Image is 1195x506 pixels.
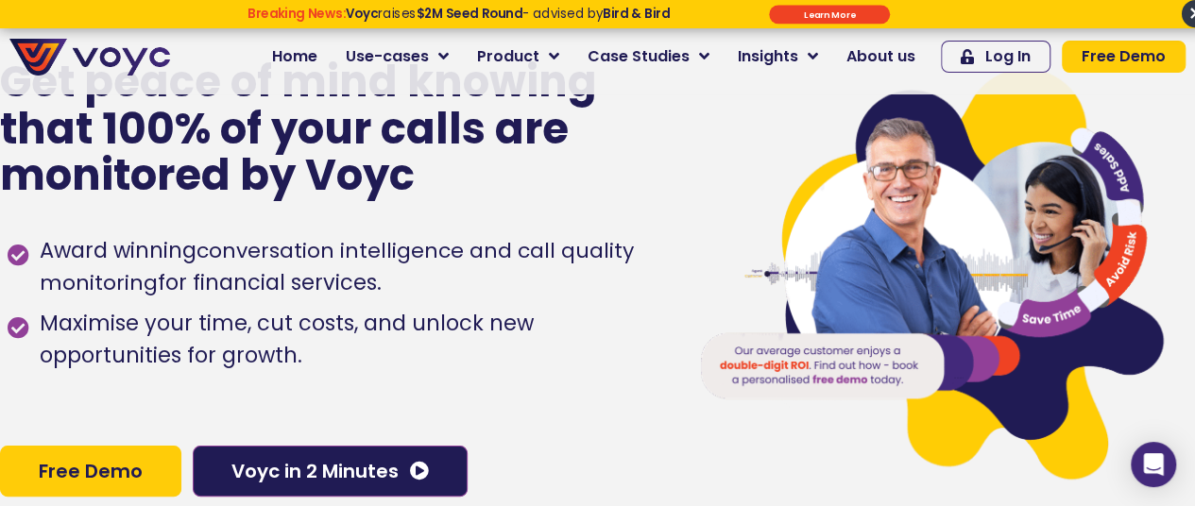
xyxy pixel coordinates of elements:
strong: Breaking News: [248,5,346,23]
span: Case Studies [588,45,690,68]
span: Free Demo [1082,49,1166,64]
span: Home [272,45,317,68]
span: Maximise your time, cut costs, and unlock new opportunities for growth. [35,308,662,372]
a: Voyc in 2 Minutes [193,446,468,497]
a: About us [832,38,930,76]
span: About us [846,45,915,68]
div: Submit [769,5,890,24]
a: Case Studies [573,38,724,76]
img: voyc-full-logo [9,39,170,76]
span: Log In [985,49,1031,64]
strong: $2M Seed Round [417,5,523,23]
span: raises - advised by [346,5,670,23]
strong: Voyc [346,5,378,23]
span: Phone [243,76,290,97]
span: Voyc in 2 Minutes [231,462,399,481]
span: Insights [738,45,798,68]
a: Insights [724,38,832,76]
span: Use-cases [346,45,429,68]
a: Free Demo [1062,41,1186,73]
span: Product [477,45,539,68]
div: Open Intercom Messenger [1131,442,1176,487]
a: Log In [941,41,1050,73]
div: Breaking News: Voyc raises $2M Seed Round - advised by Bird & Bird [183,6,733,36]
strong: Bird & Bird [603,5,670,23]
a: Use-cases [332,38,463,76]
a: Product [463,38,573,76]
span: Award winning for financial services. [35,235,662,299]
a: Home [258,38,332,76]
span: Free Demo [39,462,143,481]
span: Job title [243,153,307,175]
h1: conversation intelligence and call quality monitoring [40,236,634,297]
